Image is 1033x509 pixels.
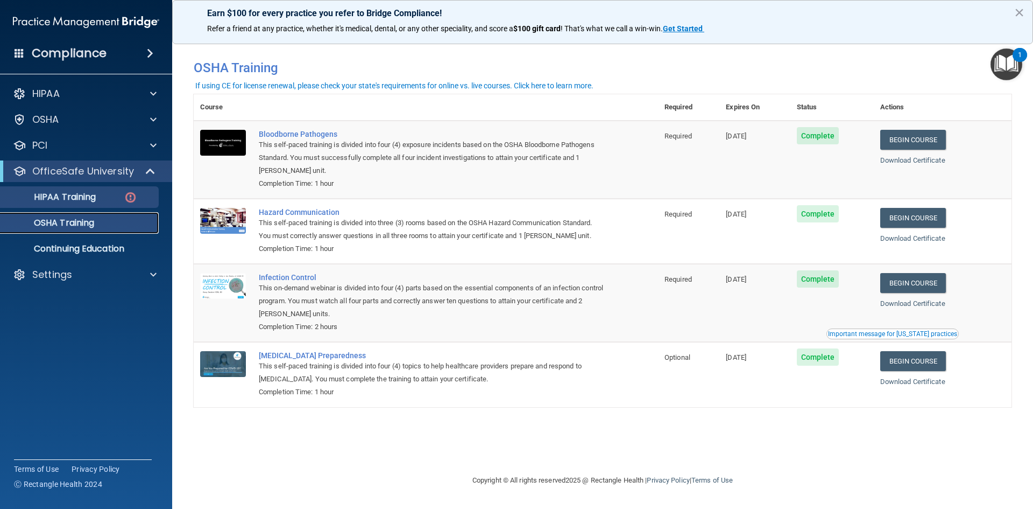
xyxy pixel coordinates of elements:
div: Completion Time: 1 hour [259,386,604,399]
span: Complete [797,205,839,222]
p: OSHA [32,113,59,126]
button: Read this if you are a dental practitioner in the state of CA [826,329,959,339]
a: Get Started [663,24,704,33]
p: Earn $100 for every practice you refer to Bridge Compliance! [207,8,998,18]
span: Complete [797,348,839,366]
div: Completion Time: 2 hours [259,320,604,333]
img: PMB logo [13,11,159,33]
span: [DATE] [726,353,746,361]
th: Course [194,94,252,121]
span: [DATE] [726,210,746,218]
span: Required [664,210,692,218]
a: Terms of Use [14,464,59,475]
a: PCI [13,139,157,152]
button: If using CE for license renewal, please check your state's requirements for online vs. live cours... [194,80,595,91]
a: Begin Course [880,208,946,228]
div: Important message for [US_STATE] practices [828,331,957,337]
span: [DATE] [726,132,746,140]
a: Privacy Policy [647,476,689,484]
button: Close [1014,4,1024,21]
button: Open Resource Center, 1 new notification [990,48,1022,80]
div: Completion Time: 1 hour [259,242,604,255]
th: Expires On [719,94,790,121]
div: If using CE for license renewal, please check your state's requirements for online vs. live cours... [195,82,593,89]
a: Terms of Use [691,476,733,484]
a: Download Certificate [880,234,945,242]
span: Required [664,275,692,283]
p: PCI [32,139,47,152]
img: danger-circle.6113f641.png [124,191,137,204]
a: Settings [13,268,157,281]
span: Complete [797,127,839,144]
th: Actions [874,94,1011,121]
a: Begin Course [880,130,946,150]
p: Settings [32,268,72,281]
p: OfficeSafe University [32,165,134,178]
span: [DATE] [726,275,746,283]
a: [MEDICAL_DATA] Preparedness [259,351,604,360]
p: HIPAA Training [7,192,96,203]
div: 1 [1018,55,1022,69]
a: Begin Course [880,351,946,371]
a: OfficeSafe University [13,165,156,178]
a: HIPAA [13,87,157,100]
span: Complete [797,270,839,288]
div: This on-demand webinar is divided into four (4) parts based on the essential components of an inf... [259,282,604,320]
th: Required [658,94,719,121]
a: Download Certificate [880,156,945,164]
a: Begin Course [880,273,946,293]
span: Required [664,132,692,140]
strong: Get Started [663,24,703,33]
span: Optional [664,353,690,361]
span: Ⓒ Rectangle Health 2024 [14,479,102,490]
h4: Compliance [32,46,107,61]
strong: $100 gift card [513,24,561,33]
a: Infection Control [259,273,604,282]
div: This self-paced training is divided into four (4) topics to help healthcare providers prepare and... [259,360,604,386]
a: Privacy Policy [72,464,120,475]
a: Download Certificate [880,378,945,386]
a: OSHA [13,113,157,126]
div: This self-paced training is divided into four (4) exposure incidents based on the OSHA Bloodborne... [259,138,604,177]
th: Status [790,94,874,121]
h4: OSHA Training [194,60,1011,75]
div: Copyright © All rights reserved 2025 @ Rectangle Health | | [406,463,799,498]
div: Completion Time: 1 hour [259,177,604,190]
a: Download Certificate [880,299,945,308]
a: Bloodborne Pathogens [259,130,604,138]
span: Refer a friend at any practice, whether it's medical, dental, or any other speciality, and score a [207,24,513,33]
p: Continuing Education [7,243,154,254]
a: Hazard Communication [259,208,604,217]
p: OSHA Training [7,218,94,228]
div: This self-paced training is divided into three (3) rooms based on the OSHA Hazard Communication S... [259,217,604,242]
p: HIPAA [32,87,60,100]
span: ! That's what we call a win-win. [561,24,663,33]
